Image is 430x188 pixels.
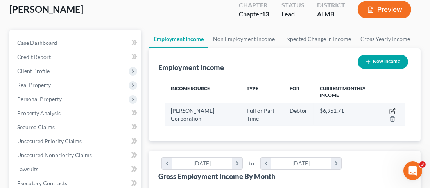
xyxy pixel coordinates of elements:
[281,1,305,10] div: Status
[158,172,275,181] div: Gross Employment Income By Month
[171,107,214,122] span: [PERSON_NAME] Corporation
[356,30,415,48] a: Gross Yearly Income
[149,30,208,48] a: Employment Income
[208,30,279,48] a: Non Employment Income
[171,85,210,91] span: Income Source
[17,39,57,46] span: Case Dashboard
[419,161,426,168] span: 3
[17,138,82,144] span: Unsecured Priority Claims
[162,158,172,169] i: chevron_left
[232,158,243,169] i: chevron_right
[17,110,61,116] span: Property Analysis
[358,1,411,18] button: Preview
[261,158,271,169] i: chevron_left
[17,67,50,74] span: Client Profile
[317,1,345,10] div: District
[9,4,83,15] span: [PERSON_NAME]
[279,30,356,48] a: Expected Change in Income
[320,107,344,114] span: $6,951.71
[17,166,38,172] span: Lawsuits
[239,1,269,10] div: Chapter
[11,106,141,120] a: Property Analysis
[281,10,305,19] div: Lead
[290,85,299,91] span: For
[247,85,258,91] span: Type
[403,161,422,180] iframe: Intercom live chat
[11,120,141,134] a: Secured Claims
[358,55,408,69] button: New Income
[239,10,269,19] div: Chapter
[317,10,345,19] div: ALMB
[17,152,92,158] span: Unsecured Nonpriority Claims
[247,107,274,122] span: Full or Part Time
[271,158,331,169] div: [DATE]
[249,160,254,167] span: to
[11,36,141,50] a: Case Dashboard
[172,158,232,169] div: [DATE]
[17,53,51,60] span: Credit Report
[17,124,55,130] span: Secured Claims
[17,82,51,88] span: Real Property
[262,10,269,18] span: 13
[331,158,342,169] i: chevron_right
[17,180,67,186] span: Executory Contracts
[11,134,141,148] a: Unsecured Priority Claims
[11,162,141,176] a: Lawsuits
[11,50,141,64] a: Credit Report
[290,107,307,114] span: Debtor
[320,85,365,98] span: Current Monthly Income
[11,148,141,162] a: Unsecured Nonpriority Claims
[17,96,62,102] span: Personal Property
[158,63,224,72] div: Employment Income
